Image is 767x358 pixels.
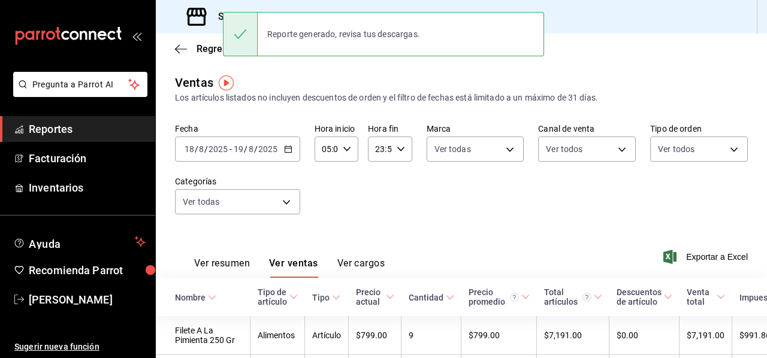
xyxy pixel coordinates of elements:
span: Inventarios [29,180,146,196]
span: Sugerir nueva función [14,341,146,353]
span: [PERSON_NAME] [29,292,146,308]
span: Venta total [687,287,725,307]
div: Nombre [175,293,206,302]
label: Categorías [175,177,300,186]
span: Reportes [29,121,146,137]
div: Cantidad [409,293,443,302]
input: -- [198,144,204,154]
span: / [204,144,208,154]
span: Precio promedio [469,287,530,307]
span: Ver todos [658,143,694,155]
span: Cantidad [409,293,454,302]
div: Total artículos [544,287,591,307]
span: Total artículos [544,287,602,307]
td: $799.00 [349,316,401,355]
input: -- [233,144,244,154]
span: Ayuda [29,235,130,249]
span: / [244,144,247,154]
span: Regresar [197,43,236,54]
span: Facturación [29,150,146,166]
span: / [195,144,198,154]
span: / [254,144,258,154]
svg: El total artículos considera cambios de precios en los artículos así como costos adicionales por ... [582,293,591,302]
input: ---- [258,144,278,154]
div: Ventas [175,74,213,92]
span: Ver todas [434,143,471,155]
label: Fecha [175,125,300,133]
td: $7,191.00 [680,316,732,355]
span: Ver todos [546,143,582,155]
label: Tipo de orden [650,125,748,133]
span: - [230,144,232,154]
a: Pregunta a Parrot AI [8,87,147,99]
button: Ver resumen [194,257,250,278]
button: Regresar [175,43,236,54]
button: Ver ventas [269,257,318,278]
button: open_drawer_menu [132,31,141,41]
div: Venta total [687,287,714,307]
input: ---- [208,144,228,154]
h3: Sucursal: Animal ([GEOGRAPHIC_DATA]) [209,10,396,24]
img: Tooltip marker [219,75,234,90]
label: Hora inicio [315,125,358,133]
span: Nombre [175,293,216,302]
div: Tipo [312,293,330,302]
span: Ver todas [183,196,219,208]
div: Tipo de artículo [258,287,287,307]
td: 9 [401,316,461,355]
span: Pregunta a Parrot AI [32,78,129,91]
div: Precio promedio [469,287,519,307]
div: Descuentos de artículo [617,287,662,307]
td: Alimentos [250,316,305,355]
td: $7,191.00 [537,316,609,355]
button: Exportar a Excel [666,250,748,264]
div: Los artículos listados no incluyen descuentos de orden y el filtro de fechas está limitado a un m... [175,92,748,104]
span: Precio actual [356,287,394,307]
input: -- [248,144,254,154]
label: Hora fin [368,125,412,133]
label: Marca [427,125,524,133]
td: Filete A La Pimienta 250 Gr [156,316,250,355]
div: navigation tabs [194,257,385,278]
td: Artículo [305,316,349,355]
span: Tipo [312,293,340,302]
input: -- [184,144,195,154]
span: Recomienda Parrot [29,262,146,278]
label: Canal de venta [538,125,636,133]
button: Ver cargos [337,257,385,278]
span: Tipo de artículo [258,287,298,307]
div: Precio actual [356,287,383,307]
span: Descuentos de artículo [617,287,672,307]
button: Pregunta a Parrot AI [13,72,147,97]
svg: Precio promedio = Total artículos / cantidad [510,293,519,302]
td: $799.00 [461,316,537,355]
td: $0.00 [609,316,680,355]
div: Reporte generado, revisa tus descargas. [258,21,430,47]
